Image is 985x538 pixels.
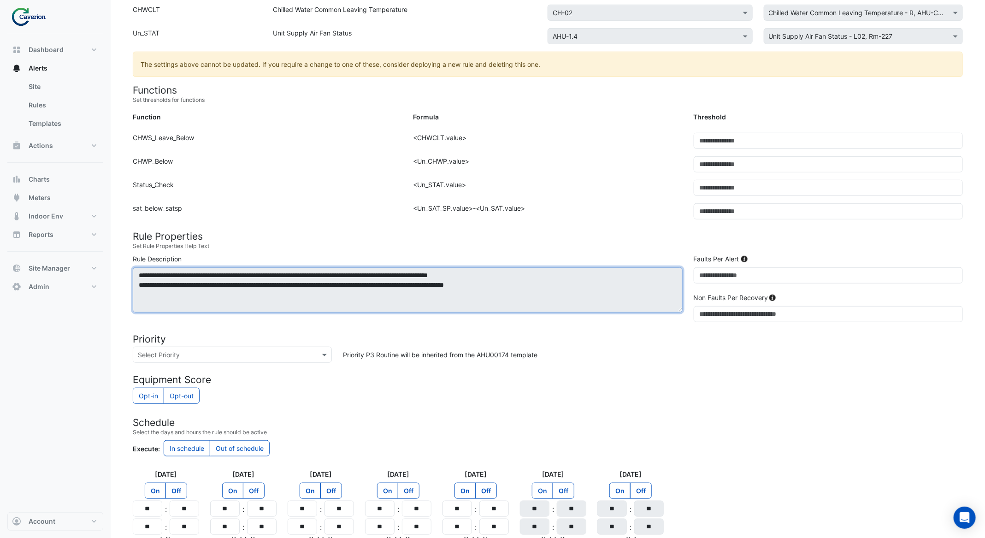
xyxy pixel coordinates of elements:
[398,483,419,499] label: Off
[7,136,103,155] button: Actions
[365,519,395,535] input: Hours
[365,501,395,517] input: Hours
[407,203,688,227] div: <Un_SAT_SP.value>-<Un_SAT.value>
[165,483,187,499] label: Off
[12,282,21,291] app-icon: Admin
[164,440,210,456] label: In schedule
[210,501,240,517] input: Hours
[29,64,47,73] span: Alerts
[127,5,267,24] div: CHWCLT
[7,77,103,136] div: Alerts
[7,41,103,59] button: Dashboard
[240,503,247,514] div: :
[12,64,21,73] app-icon: Alerts
[387,469,409,479] label: [DATE]
[11,7,53,26] img: Company Logo
[133,519,162,535] input: Hours
[7,207,103,225] button: Indoor Env
[694,113,726,121] strong: Threshold
[300,483,321,499] label: On
[162,503,170,514] div: :
[29,141,53,150] span: Actions
[155,469,177,479] label: [DATE]
[288,501,317,517] input: Hours
[7,59,103,77] button: Alerts
[472,503,479,514] div: :
[29,212,63,221] span: Indoor Env
[310,469,332,479] label: [DATE]
[127,28,267,48] div: Un_STAT
[164,388,200,404] label: Do not count rule towards calculation of equipment performance scores?
[402,501,431,517] input: Minutes
[7,225,103,244] button: Reports
[29,282,49,291] span: Admin
[442,519,472,535] input: Hours
[337,347,968,363] div: Priority P3 Routine will be inherited from the AHU00174 template
[12,141,21,150] app-icon: Actions
[12,212,21,221] app-icon: Indoor Env
[324,501,354,517] input: Minutes
[520,519,549,535] input: Hours
[170,519,199,535] input: Minutes
[133,242,963,250] small: Set Rule Properties Help Text
[740,255,749,263] div: Tooltip anchor
[320,483,342,499] label: Off
[133,388,164,404] label: Count rule towards calculation of equipment performance scores
[133,333,963,345] h4: Priority
[317,521,324,532] div: :
[549,503,557,514] div: :
[133,254,182,264] label: Rule Description
[222,483,243,499] label: On
[162,521,170,532] div: :
[133,96,963,104] small: Set thresholds for functions
[12,193,21,202] app-icon: Meters
[548,28,752,44] app-equipment-select: Select Equipment
[407,180,688,203] div: <Un_STAT.value>
[764,28,963,44] app-favourites-select: Select Favourite
[627,521,634,532] div: :
[768,294,777,302] div: Tooltip anchor
[479,519,509,535] input: Minutes
[133,440,963,458] div: Control whether the rule executes during or outside the schedule times
[442,501,472,517] input: Hours
[597,501,627,517] input: Hours
[170,501,199,517] input: Minutes
[21,77,103,96] a: Site
[21,96,103,114] a: Rules
[634,501,664,517] input: Minutes
[29,175,50,184] span: Charts
[395,503,402,514] div: :
[542,469,564,479] label: [DATE]
[557,501,586,517] input: Minutes
[549,521,557,532] div: :
[145,483,166,499] label: On
[472,521,479,532] div: :
[12,264,21,273] app-icon: Site Manager
[12,175,21,184] app-icon: Charts
[133,417,963,428] h4: Schedule
[133,428,963,437] small: Select the days and hours the rule should be active
[317,503,324,514] div: :
[247,519,277,535] input: Minutes
[29,264,70,273] span: Site Manager
[267,5,548,24] div: Chilled Water Common Leaving Temperature
[210,519,240,535] input: Hours
[454,483,476,499] label: On
[12,45,21,54] app-icon: Dashboard
[21,114,103,133] a: Templates
[7,189,103,207] button: Meters
[210,440,270,456] label: Out of schedule
[694,254,739,264] label: Faults Per Alert
[7,259,103,278] button: Site Manager
[413,113,439,121] strong: Formula
[548,5,752,21] app-equipment-select: Select Equipment
[243,483,265,499] label: Off
[127,156,407,180] div: CHWP_Below
[630,483,652,499] label: Off
[402,519,431,535] input: Minutes
[475,483,497,499] label: Off
[395,521,402,532] div: :
[407,133,688,156] div: <CHWCLT.value>
[29,193,51,202] span: Meters
[627,503,634,514] div: :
